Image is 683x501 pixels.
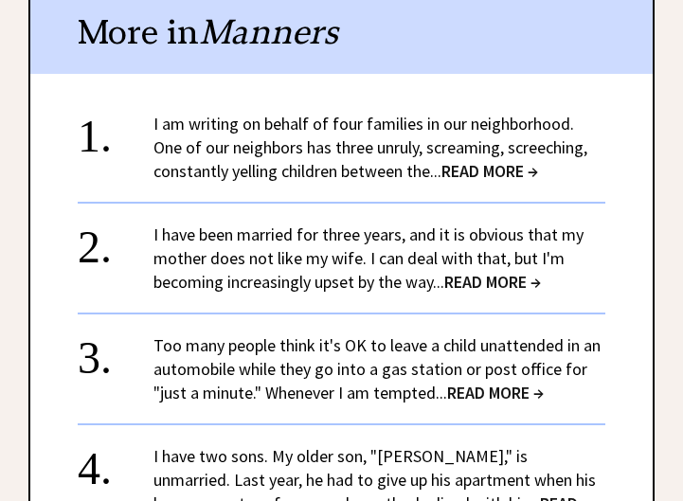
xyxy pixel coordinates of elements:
span: READ MORE → [444,271,541,293]
div: 4. [78,444,153,479]
a: I have been married for three years, and it is obvious that my mother does not like my wife. I ca... [153,224,584,293]
a: I am writing on behalf of four families in our neighborhood. One of our neighbors has three unrul... [153,113,587,182]
span: READ MORE → [447,382,544,403]
span: READ MORE → [441,160,538,182]
div: 1. [78,112,153,147]
a: Too many people think it's OK to leave a child unattended in an automobile while they go into a g... [153,334,601,403]
span: Manners [199,10,338,53]
div: 2. [78,223,153,258]
div: 3. [78,333,153,368]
